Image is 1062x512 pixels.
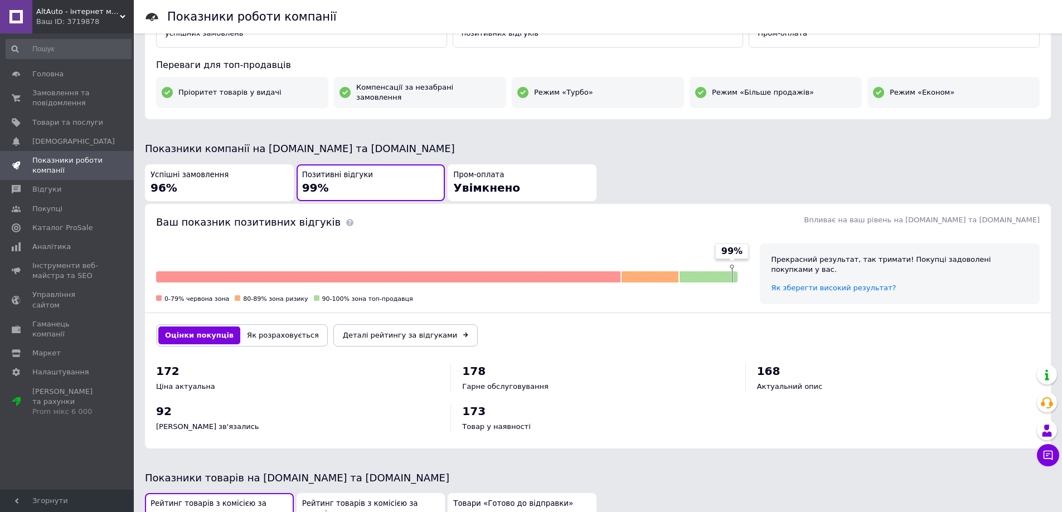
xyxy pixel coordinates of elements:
span: Інструменти веб-майстра та SEO [32,261,103,281]
span: Маркет [32,348,61,358]
div: Прекрасний результат, так тримати! Покупці задоволені покупками у вас. [771,255,1029,275]
span: Товари та послуги [32,118,103,128]
input: Пошук [6,39,132,59]
span: 172 [156,364,180,378]
span: Гарне обслуговування [462,382,548,391]
span: 168 [757,364,780,378]
div: Prom мікс 6 000 [32,407,103,417]
div: Ваш ID: 3719878 [36,17,134,27]
span: 80-89% зона ризику [243,295,308,303]
span: Пріоритет товарів у видачі [178,87,282,97]
span: [DEMOGRAPHIC_DATA] [32,136,115,147]
button: Як розраховується [240,326,326,344]
button: Успішні замовлення96% [145,164,294,202]
span: Режим «Більше продажів» [712,87,814,97]
span: Успішні замовлення [151,170,229,181]
span: Показники компанії на [DOMAIN_NAME] та [DOMAIN_NAME] [145,143,455,154]
span: Налаштування [32,367,89,377]
span: [PERSON_NAME] та рахунки [32,387,103,417]
span: Пром-оплата [453,170,504,181]
span: Впливає на ваш рівень на [DOMAIN_NAME] та [DOMAIN_NAME] [804,216,1040,224]
span: Замовлення та повідомлення [32,88,103,108]
span: Гаманець компанії [32,319,103,339]
span: 92 [156,404,172,418]
span: Каталог ProSale [32,223,93,233]
button: Пром-оплатаУвімкнено [448,164,597,202]
span: Показники роботи компанії [32,155,103,175]
span: Увімкнено [453,181,520,194]
span: 0-79% червона зона [164,295,229,303]
span: Актуальний опис [757,382,823,391]
span: Ціна актуальна [156,382,215,391]
span: 99% [721,245,743,257]
span: Товар у наявності [462,422,530,431]
span: Товари «Готово до відправки» [453,499,573,509]
span: Позитивні відгуки [302,170,373,181]
span: Управління сайтом [32,290,103,310]
span: Компенсації за незабрані замовлення [356,82,501,103]
button: Оцінки покупців [158,326,240,344]
span: 99% [302,181,329,194]
span: Аналітика [32,242,71,252]
span: AltAuto - інтернет магазин автозапчастин та автоаксесуарів [36,7,120,17]
span: Режим «Турбо» [534,87,593,97]
button: Чат з покупцем [1037,444,1059,466]
span: 178 [462,364,486,378]
span: [PERSON_NAME] зв'язались [156,422,259,431]
a: Деталі рейтингу за відгуками [333,324,478,347]
span: Ваш показник позитивних відгуків [156,216,341,228]
span: Режим «Економ» [890,87,954,97]
span: 96% [151,181,177,194]
span: 90-100% зона топ-продавця [322,295,413,303]
span: Відгуки [32,184,61,194]
span: Головна [32,69,64,79]
h1: Показники роботи компанії [167,10,337,23]
a: Як зберегти високий результат? [771,284,896,292]
span: Покупці [32,204,62,214]
span: Переваги для топ-продавців [156,60,291,70]
span: 173 [462,404,486,418]
button: Позитивні відгуки99% [297,164,445,202]
span: Показники товарів на [DOMAIN_NAME] та [DOMAIN_NAME] [145,472,449,484]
